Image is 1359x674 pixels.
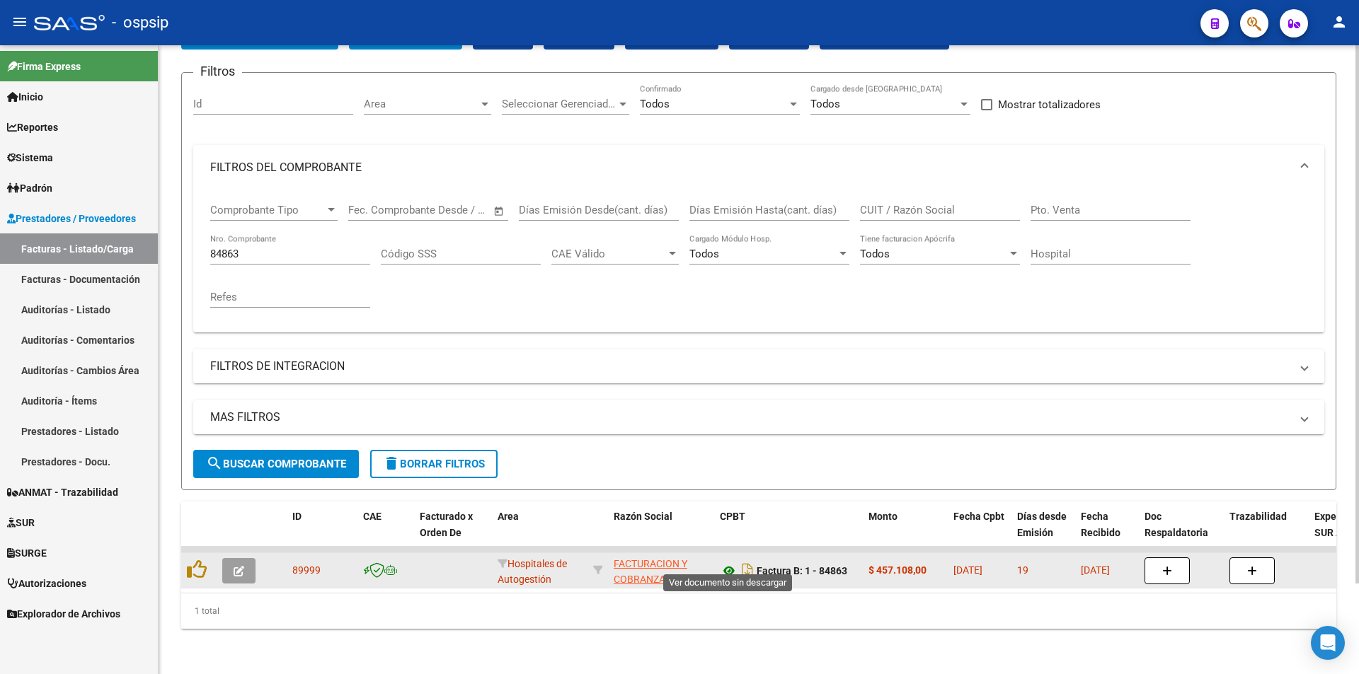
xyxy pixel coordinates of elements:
[414,501,492,564] datatable-header-cell: Facturado x Orden De
[614,558,700,617] span: FACTURACION Y COBRANZA DE LOS EFECTORES PUBLICOS S.E.
[1081,511,1120,538] span: Fecha Recibido
[7,484,118,500] span: ANMAT - Trazabilidad
[206,458,346,470] span: Buscar Comprobante
[1081,564,1110,576] span: [DATE]
[1017,564,1028,576] span: 19
[1311,626,1345,660] div: Open Intercom Messenger
[614,556,709,586] div: 30715497456
[7,545,47,561] span: SURGE
[953,511,1004,522] span: Fecha Cpbt
[363,511,382,522] span: CAE
[714,501,863,564] datatable-header-cell: CPBT
[498,511,519,522] span: Area
[193,450,359,478] button: Buscar Comprobante
[7,89,43,105] span: Inicio
[210,359,1290,374] mat-panel-title: FILTROS DE INTEGRACION
[370,450,498,478] button: Borrar Filtros
[11,13,28,30] mat-icon: menu
[193,62,242,81] h3: Filtros
[868,511,898,522] span: Monto
[948,501,1011,564] datatable-header-cell: Fecha Cpbt
[193,145,1324,190] mat-expansion-panel-header: FILTROS DEL COMPROBANTE
[614,511,672,522] span: Razón Social
[420,511,473,538] span: Facturado x Orden De
[1017,511,1067,538] span: Días desde Emisión
[738,559,757,582] i: Descargar documento
[1075,501,1139,564] datatable-header-cell: Fecha Recibido
[383,458,485,470] span: Borrar Filtros
[998,96,1101,113] span: Mostrar totalizadores
[7,515,35,530] span: SUR
[7,59,81,74] span: Firma Express
[860,248,890,260] span: Todos
[640,98,670,110] span: Todos
[1224,501,1309,564] datatable-header-cell: Trazabilidad
[608,501,714,564] datatable-header-cell: Razón Social
[383,455,400,472] mat-icon: delete
[357,501,414,564] datatable-header-cell: CAE
[863,501,948,564] datatable-header-cell: Monto
[689,248,719,260] span: Todos
[7,180,52,196] span: Padrón
[491,203,508,219] button: Open calendar
[7,576,86,591] span: Autorizaciones
[1331,13,1348,30] mat-icon: person
[210,204,325,216] span: Comprobante Tipo
[348,204,406,216] input: Fecha inicio
[868,564,927,576] strong: $ 457.108,00
[7,606,120,622] span: Explorador de Archivos
[206,455,223,472] mat-icon: search
[720,511,745,522] span: CPBT
[1229,511,1287,522] span: Trazabilidad
[757,565,847,576] strong: Factura B: 1 - 84863
[181,593,1336,629] div: 1 total
[418,204,487,216] input: Fecha fin
[1145,511,1208,538] span: Doc Respaldatoria
[502,98,617,110] span: Seleccionar Gerenciador
[551,248,666,260] span: CAE Válido
[498,558,567,586] span: Hospitales de Autogestión
[7,150,53,165] span: Sistema
[292,511,302,522] span: ID
[953,564,982,576] span: [DATE]
[292,564,321,576] span: 89999
[364,98,478,110] span: Area
[1011,501,1075,564] datatable-header-cell: Días desde Emisión
[7,211,136,226] span: Prestadores / Proveedores
[1139,501,1224,564] datatable-header-cell: Doc Respaldatoria
[210,160,1290,175] mat-panel-title: FILTROS DEL COMPROBANTE
[287,501,357,564] datatable-header-cell: ID
[7,120,58,135] span: Reportes
[112,7,168,38] span: - ospsip
[492,501,587,564] datatable-header-cell: Area
[193,400,1324,434] mat-expansion-panel-header: MAS FILTROS
[193,349,1324,383] mat-expansion-panel-header: FILTROS DE INTEGRACION
[210,409,1290,425] mat-panel-title: MAS FILTROS
[810,98,840,110] span: Todos
[193,190,1324,332] div: FILTROS DEL COMPROBANTE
